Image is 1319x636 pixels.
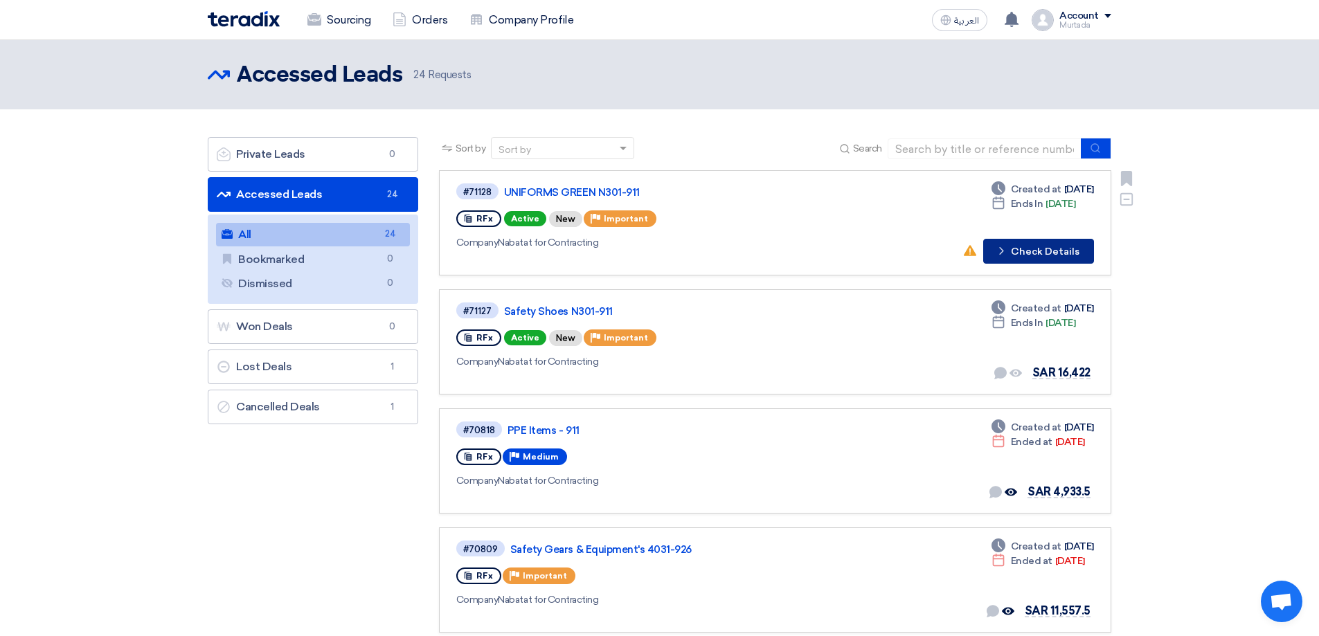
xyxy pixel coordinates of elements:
[476,571,493,581] span: RFx
[932,9,987,31] button: العربية
[1011,435,1052,449] span: Ended at
[237,62,402,89] h2: Accessed Leads
[1011,539,1061,554] span: Created at
[216,223,410,246] a: All
[208,177,418,212] a: Accessed Leads24
[1059,10,1099,22] div: Account
[1011,420,1061,435] span: Created at
[1059,21,1111,29] div: Murtada
[463,545,498,554] div: #70809
[476,452,493,462] span: RFx
[992,539,1094,554] div: [DATE]
[456,594,499,606] span: Company
[208,349,418,384] a: Lost Deals1
[1011,182,1061,197] span: Created at
[456,354,853,369] div: Nabatat for Contracting
[992,197,1076,211] div: [DATE]
[504,305,850,318] a: Safety Shoes N301-911
[456,473,856,488] div: Nabatat for Contracting
[604,333,648,343] span: Important
[1011,554,1052,568] span: Ended at
[504,186,850,199] a: UNIFORMS GREEN N301-911
[523,571,567,581] span: Important
[1011,316,1043,330] span: Ends In
[1028,485,1091,498] span: SAR 4,933.5
[510,543,856,556] a: Safety Gears & Equipment's 4031-926
[384,147,401,161] span: 0
[549,330,582,346] div: New
[216,248,410,271] a: Bookmarked
[476,333,493,343] span: RFx
[456,592,859,607] div: Nabatat for Contracting
[992,554,1085,568] div: [DATE]
[456,475,499,487] span: Company
[208,11,280,27] img: Teradix logo
[463,188,492,197] div: #71128
[504,211,546,226] span: Active
[208,390,418,424] a: Cancelled Deals1
[384,360,401,374] span: 1
[456,237,499,248] span: Company
[456,356,499,367] span: Company
[954,16,979,26] span: العربية
[384,400,401,414] span: 1
[456,235,853,250] div: Nabatat for Contracting
[504,330,546,345] span: Active
[456,141,486,156] span: Sort by
[992,435,1085,449] div: [DATE]
[458,5,584,35] a: Company Profile
[382,5,458,35] a: Orders
[208,137,418,172] a: Private Leads0
[476,214,493,224] span: RFx
[463,307,492,316] div: #71127
[604,214,648,224] span: Important
[499,143,531,157] div: Sort by
[1032,366,1091,379] span: SAR 16,422
[296,5,382,35] a: Sourcing
[549,211,582,227] div: New
[1261,581,1302,622] a: Open chat
[888,138,1082,159] input: Search by title or reference number
[463,426,495,435] div: #70818
[992,316,1076,330] div: [DATE]
[508,424,854,437] a: PPE Items - 911
[983,239,1094,264] button: Check Details
[384,188,401,201] span: 24
[992,420,1094,435] div: [DATE]
[1032,9,1054,31] img: profile_test.png
[523,452,559,462] span: Medium
[216,272,410,296] a: Dismissed
[382,227,399,242] span: 24
[992,301,1094,316] div: [DATE]
[853,141,882,156] span: Search
[1025,604,1091,617] span: SAR 11,557.5
[208,309,418,344] a: Won Deals0
[1011,301,1061,316] span: Created at
[384,320,401,334] span: 0
[382,252,399,266] span: 0
[992,182,1094,197] div: [DATE]
[1011,197,1043,211] span: Ends In
[413,67,471,83] span: Requests
[382,276,399,291] span: 0
[413,69,425,81] span: 24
